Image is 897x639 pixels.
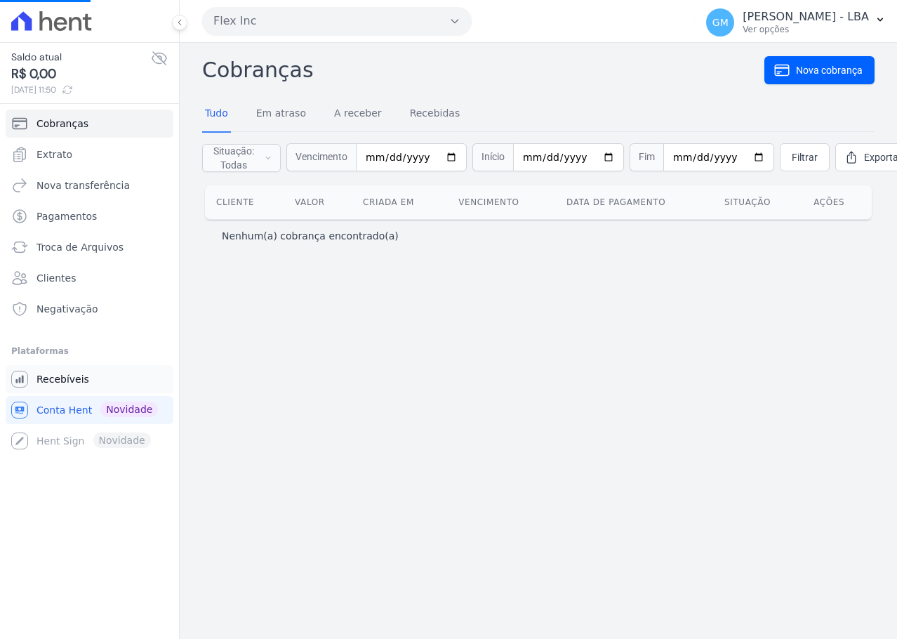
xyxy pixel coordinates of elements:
span: GM [712,18,729,27]
span: Cobranças [36,117,88,131]
span: Saldo atual [11,50,151,65]
span: Conta Hent [36,403,92,417]
span: [DATE] 11:50 [11,84,151,96]
div: Plataformas [11,343,168,360]
span: Negativação [36,302,98,316]
a: Cobranças [6,110,173,138]
span: R$ 0,00 [11,65,151,84]
button: Flex Inc [202,7,472,35]
span: Nova cobrança [796,63,863,77]
a: Nova transferência [6,171,173,199]
a: Negativação [6,295,173,323]
span: Clientes [36,271,76,285]
span: Novidade [100,402,158,417]
p: [PERSON_NAME] - LBA [743,10,869,24]
a: Pagamentos [6,202,173,230]
th: Vencimento [447,185,555,219]
button: GM [PERSON_NAME] - LBA Ver opções [695,3,897,42]
th: Data de pagamento [555,185,713,219]
span: Pagamentos [36,209,97,223]
span: Filtrar [792,150,818,164]
p: Ver opções [743,24,869,35]
span: Vencimento [286,143,356,171]
span: Início [472,143,513,171]
a: Em atraso [253,96,309,133]
span: Troca de Arquivos [36,240,124,254]
span: Nova transferência [36,178,130,192]
a: Recebíveis [6,365,173,393]
h2: Cobranças [202,54,764,86]
a: Recebidas [407,96,463,133]
a: Troca de Arquivos [6,233,173,261]
a: Tudo [202,96,231,133]
button: Situação: Todas [202,144,281,172]
a: Nova cobrança [764,56,875,84]
span: Recebíveis [36,372,89,386]
nav: Sidebar [11,110,168,455]
th: Valor [284,185,352,219]
a: Filtrar [780,143,830,171]
th: Criada em [352,185,447,219]
th: Ações [802,185,872,219]
span: Situação: Todas [211,144,256,172]
span: Extrato [36,147,72,162]
a: Extrato [6,140,173,169]
a: Clientes [6,264,173,292]
p: Nenhum(a) cobrança encontrado(a) [222,229,399,243]
th: Cliente [205,185,284,219]
a: Conta Hent Novidade [6,396,173,424]
span: Fim [630,143,663,171]
th: Situação [713,185,802,219]
a: A receber [331,96,385,133]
